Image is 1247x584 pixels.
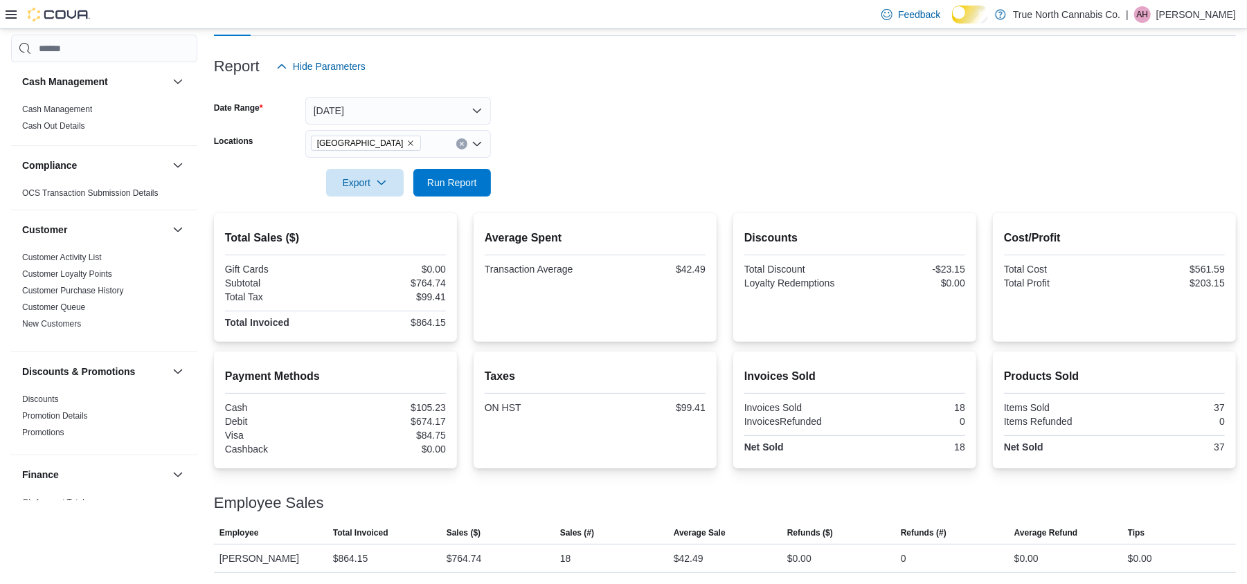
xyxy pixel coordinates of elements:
[857,402,965,413] div: 18
[225,430,333,441] div: Visa
[338,430,446,441] div: $84.75
[447,527,481,538] span: Sales ($)
[22,223,167,237] button: Customer
[338,444,446,455] div: $0.00
[485,402,593,413] div: ON HST
[1117,402,1225,413] div: 37
[485,264,593,275] div: Transaction Average
[338,416,446,427] div: $674.17
[11,391,197,455] div: Discounts & Promotions
[22,158,167,172] button: Compliance
[11,101,197,145] div: Cash Management
[22,319,81,329] a: New Customers
[271,53,371,80] button: Hide Parameters
[22,188,159,198] a: OCS Transaction Submission Details
[857,416,965,427] div: 0
[22,120,85,131] span: Cash Out Details
[1014,527,1078,538] span: Average Refund
[560,527,594,538] span: Sales (#)
[22,286,124,295] a: Customer Purchase History
[22,104,92,115] span: Cash Management
[225,264,333,275] div: Gift Cards
[22,427,64,438] span: Promotions
[857,264,965,275] div: -$23.15
[326,169,404,197] button: Export
[22,75,167,89] button: Cash Management
[22,365,167,378] button: Discounts & Promotions
[1013,6,1120,23] p: True North Cannabis Co.
[11,494,197,538] div: Finance
[22,497,89,508] span: GL Account Totals
[311,136,421,151] span: Wallaceburg
[1137,6,1149,23] span: AH
[1004,368,1225,385] h2: Products Sold
[22,188,159,199] span: OCS Transaction Submission Details
[901,527,947,538] span: Refunds (#)
[170,157,186,174] button: Compliance
[413,169,491,197] button: Run Report
[1117,416,1225,427] div: 0
[22,302,85,312] a: Customer Queue
[1004,402,1112,413] div: Items Sold
[305,97,491,125] button: [DATE]
[170,466,186,483] button: Finance
[744,441,784,453] strong: Net Sold
[898,8,940,21] span: Feedback
[560,550,571,567] div: 18
[901,550,906,567] div: 0
[22,121,85,131] a: Cash Out Details
[1128,527,1145,538] span: Tips
[22,75,108,89] h3: Cash Management
[214,136,253,147] label: Locations
[1126,6,1129,23] p: |
[22,411,88,421] a: Promotion Details
[447,550,482,567] div: $764.74
[1004,441,1043,453] strong: Net Sold
[225,291,333,302] div: Total Tax
[22,252,102,263] span: Customer Activity List
[338,277,446,289] div: $764.74
[214,545,328,572] div: [PERSON_NAME]
[1004,264,1112,275] div: Total Cost
[225,416,333,427] div: Debit
[22,498,89,507] a: GL Account Totals
[744,264,852,275] div: Total Discount
[22,410,88,421] span: Promotion Details
[787,527,833,538] span: Refunds ($)
[170,73,186,90] button: Cash Management
[857,441,965,453] div: 18
[22,268,112,280] span: Customer Loyalty Points
[225,444,333,455] div: Cashback
[472,138,483,149] button: Open list of options
[744,402,852,413] div: Invoices Sold
[598,402,706,413] div: $99.41
[219,527,259,538] span: Employee
[333,550,368,567] div: $864.15
[225,317,289,328] strong: Total Invoiced
[744,416,852,427] div: InvoicesRefunded
[225,402,333,413] div: Cash
[1128,550,1152,567] div: $0.00
[225,368,446,385] h2: Payment Methods
[22,253,102,262] a: Customer Activity List
[214,58,260,75] h3: Report
[338,264,446,275] div: $0.00
[598,264,706,275] div: $42.49
[22,394,59,404] a: Discounts
[22,269,112,279] a: Customer Loyalty Points
[744,230,965,246] h2: Discounts
[214,102,263,113] label: Date Range
[22,104,92,114] a: Cash Management
[1004,416,1112,427] div: Items Refunded
[22,285,124,296] span: Customer Purchase History
[744,277,852,289] div: Loyalty Redemptions
[1134,6,1151,23] div: Alex Hutchings
[22,318,81,329] span: New Customers
[1004,277,1112,289] div: Total Profit
[857,277,965,289] div: $0.00
[22,394,59,405] span: Discounts
[1004,230,1225,246] h2: Cost/Profit
[170,221,186,238] button: Customer
[1117,277,1225,289] div: $203.15
[293,60,366,73] span: Hide Parameters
